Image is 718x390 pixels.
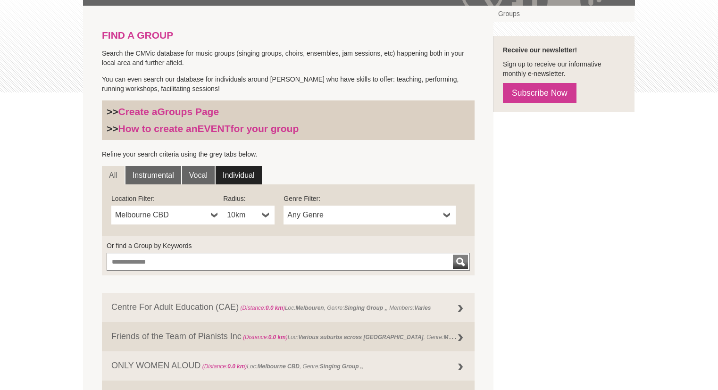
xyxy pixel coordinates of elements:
span: (Distance: ) [240,305,285,311]
span: Melbourne CBD [115,209,207,221]
strong: 0.0 km [266,305,283,311]
a: 10km [223,206,275,224]
span: (Distance: ) [243,334,288,340]
span: (Distance: ) [202,363,247,370]
a: Subscribe Now [503,83,576,103]
p: Sign up to receive our informative monthly e-newsletter. [503,59,625,78]
a: Groups [493,6,635,22]
label: Or find a Group by Keywords [107,241,470,250]
span: Loc: , Genre: , Members: [239,305,431,311]
a: Vocal [182,166,215,185]
span: Loc: , Genre: , [242,332,512,341]
a: How to create anEVENTfor your group [118,123,299,134]
strong: Melbouren [295,305,324,311]
span: 10km [227,209,259,221]
p: You can even search our database for individuals around [PERSON_NAME] who have skills to offer: t... [102,75,475,93]
strong: Melbourne CBD [258,363,300,370]
p: Refine your search criteria using the grey tabs below. [102,149,475,159]
strong: 0.0 km [227,363,245,370]
strong: Varies [414,305,431,311]
label: Location Filter: [111,194,223,203]
strong: Groups Page [157,106,219,117]
strong: Singing Group , [344,305,386,311]
strong: Music Session (regular) , [444,332,510,341]
a: Instrumental [125,166,181,185]
a: All [102,166,125,185]
strong: 0.0 km [268,334,286,340]
span: Any Genre [287,209,440,221]
h3: >> [107,123,470,135]
strong: Singing Group , [320,363,362,370]
a: ONLY WOMEN ALOUD (Distance:0.0 km)Loc:Melbourne CBD, Genre:Singing Group ,, [102,351,475,381]
strong: EVENT [198,123,231,134]
a: Create aGroups Page [118,106,219,117]
a: Any Genre [284,206,456,224]
a: Melbourne CBD [111,206,223,224]
strong: FIND A GROUP [102,30,173,41]
h3: >> [107,106,470,118]
strong: Receive our newsletter! [503,46,577,54]
p: Search the CMVic database for music groups (singing groups, choirs, ensembles, jam sessions, etc)... [102,49,475,67]
a: Individual [216,166,262,185]
span: Loc: , Genre: , [200,363,363,370]
strong: Various suburbs across [GEOGRAPHIC_DATA] [298,334,423,340]
label: Genre Filter: [284,194,456,203]
a: Friends of the Team of Pianists Inc (Distance:0.0 km)Loc:Various suburbs across [GEOGRAPHIC_DATA]... [102,322,475,351]
label: Radius: [223,194,275,203]
a: Centre For Adult Education (CAE) (Distance:0.0 km)Loc:Melbouren, Genre:Singing Group ,, Members:V... [102,293,475,322]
